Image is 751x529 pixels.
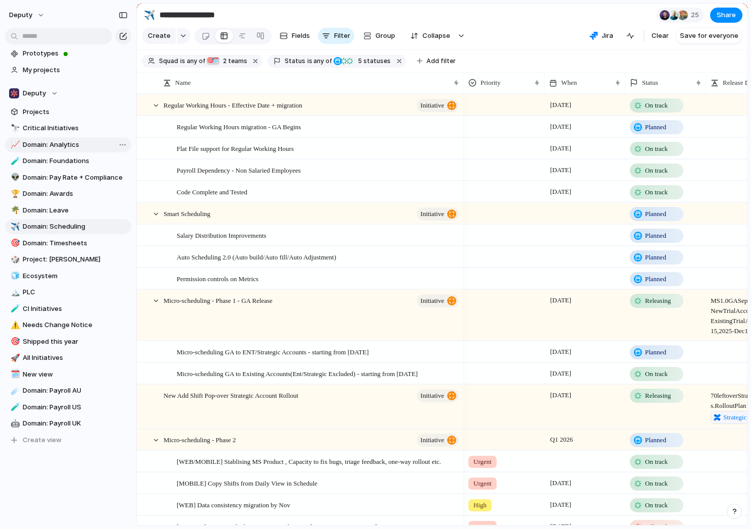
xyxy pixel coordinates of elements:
a: 🧪Domain: Foundations [5,153,131,169]
span: Planned [645,252,666,262]
a: 🏆Domain: Awards [5,186,131,201]
span: Create [148,31,171,41]
div: 🎯Domain: Timesheets [5,236,131,251]
span: Squad [159,57,178,66]
div: 🤖 [11,418,18,430]
div: ✈️ [144,8,155,22]
span: [DATE] [548,389,574,401]
span: Auto Scheduling 2.0 (Auto build/Auto fill/Auto Adjustment) [177,251,336,262]
div: 🗓️New view [5,367,131,382]
span: Name [175,78,191,88]
span: [MOBILE] Copy Shifts from Daily View in Schedule [177,477,317,489]
a: 🏔️PLC [5,285,131,300]
span: [WEB] Data consistency migration by Nov [177,499,290,510]
a: 🤖Domain: Payroll UK [5,416,131,431]
span: Status [285,57,305,66]
span: Priority [480,78,501,88]
span: On track [645,457,668,467]
button: 🧪 [9,156,19,166]
span: [DATE] [548,121,574,133]
span: [DATE] [548,164,574,176]
span: Smart Scheduling [164,207,210,219]
span: is [307,57,312,66]
span: On track [645,100,668,111]
span: On track [645,166,668,176]
span: Regular Working Hours - Effective Date + migration [164,99,302,111]
span: [DATE] [548,346,574,358]
a: 🧪Domain: Payroll US [5,400,131,415]
button: 🏆 [9,189,19,199]
span: Deputy [23,88,46,98]
button: ✈️ [9,222,19,232]
a: 🌴Domain: Leave [5,203,131,218]
span: Domain: Pay Rate + Compliance [23,173,128,183]
div: 🔭 [11,123,18,134]
span: Domain: Payroll AU [23,386,128,396]
div: 🚀All Initiatives [5,350,131,365]
button: Fields [276,28,314,44]
button: Group [358,28,400,44]
button: 📈 [9,140,19,150]
div: 📈Domain: Analytics [5,137,131,152]
div: ☄️ [11,385,18,397]
span: [WEB/MOBILE] Stablising MS Product , Capacity to fix bugs, triage feedback, one-way rollout etc. [177,455,441,467]
span: On track [645,187,668,197]
div: 🧪CI Initiatives [5,301,131,316]
button: Jira [585,28,617,43]
button: 🎯 [9,337,19,347]
span: [DATE] [548,99,574,111]
span: Prototypes [23,48,128,59]
div: 🎯 [206,57,214,65]
button: Save for everyone [676,28,742,44]
span: Regular Working Hours migration - GA Begins [177,121,301,132]
button: 🗓️ [9,369,19,380]
div: 👽 [11,172,18,183]
span: Micro-scheduling - Phase 1 - GA Release [164,294,273,306]
span: initiative [420,98,444,113]
span: On track [645,144,668,154]
div: 🧪 [11,401,18,413]
span: On track [645,479,668,489]
a: ✈️Domain: Scheduling [5,219,131,234]
span: Filter [334,31,350,41]
span: Urgent [473,457,492,467]
div: 🗓️ [211,57,220,65]
span: Releasing [645,296,671,306]
button: 🎯🗓️2 teams [206,56,249,67]
span: [DATE] [548,142,574,154]
a: ⚠️Needs Change Notice [5,318,131,333]
span: Micro-scheduling GA to Existing Accounts(Ent/Strategic Excluded) - starting from [DATE] [177,367,418,379]
span: statuses [355,57,391,66]
a: 🔭Critical Initiatives [5,121,131,136]
div: 🎯 [11,336,18,347]
span: Planned [645,435,666,445]
button: Create [142,28,176,44]
span: Micro-scheduling GA to ENT/Strategic Accounts - starting from [DATE] [177,346,369,357]
span: any of [185,57,205,66]
span: Flat File support for Regular Working Hours [177,142,294,154]
span: [DATE] [548,294,574,306]
span: New Add Shift Pop-over Strategic Account Rollout [164,389,298,401]
span: [DATE] [548,367,574,380]
span: Code Complete and Tested [177,186,247,197]
span: initiative [420,207,444,221]
button: initiative [417,294,459,307]
button: isany of [305,56,334,67]
button: 🔭 [9,123,19,133]
a: 👽Domain: Pay Rate + Compliance [5,170,131,185]
span: Needs Change Notice [23,320,128,330]
span: Planned [645,209,666,219]
span: My projects [23,65,128,75]
span: initiative [420,433,444,447]
button: 🎲 [9,254,19,264]
span: All Initiatives [23,353,128,363]
span: High [473,500,487,510]
button: initiative [417,99,459,112]
span: Domain: Timesheets [23,238,128,248]
button: Add filter [411,54,462,68]
div: ⚠️ [11,320,18,331]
